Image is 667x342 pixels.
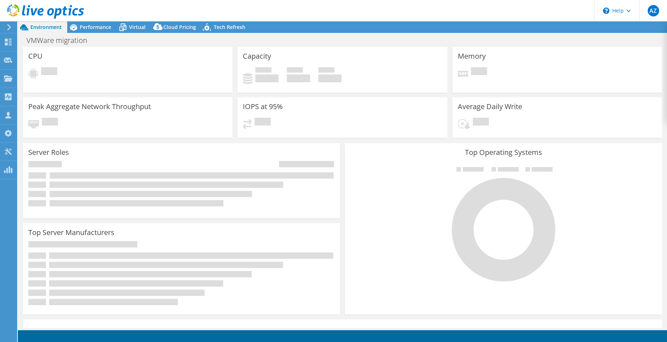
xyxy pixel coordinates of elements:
[23,36,98,44] h1: VMWare migration
[243,52,271,60] h3: Capacity
[28,103,151,111] h3: Peak Aggregate Network Throughput
[129,24,146,30] span: Virtual
[214,24,245,30] span: Tech Refresh
[473,118,489,127] span: Pending
[163,24,196,30] span: Cloud Pricing
[458,103,522,111] h3: Average Daily Write
[318,67,334,74] span: Total
[42,118,58,127] span: Pending
[603,8,609,14] svg: \n
[287,74,310,82] h4: 0 GiB
[80,24,111,30] span: Performance
[471,67,487,77] span: Pending
[318,74,342,82] h4: 0 GiB
[28,229,114,236] h3: Top Server Manufacturers
[458,52,486,60] h3: Memory
[28,52,43,60] h3: CPU
[255,118,271,127] span: Pending
[350,148,656,156] h3: Top Operating Systems
[255,67,271,74] span: Used
[30,24,62,30] span: Environment
[648,5,659,16] span: AZ
[41,67,57,77] span: Pending
[243,103,283,111] h3: IOPS at 95%
[255,74,279,82] h4: 0 GiB
[287,67,303,74] span: Free
[28,148,69,156] h3: Server Roles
